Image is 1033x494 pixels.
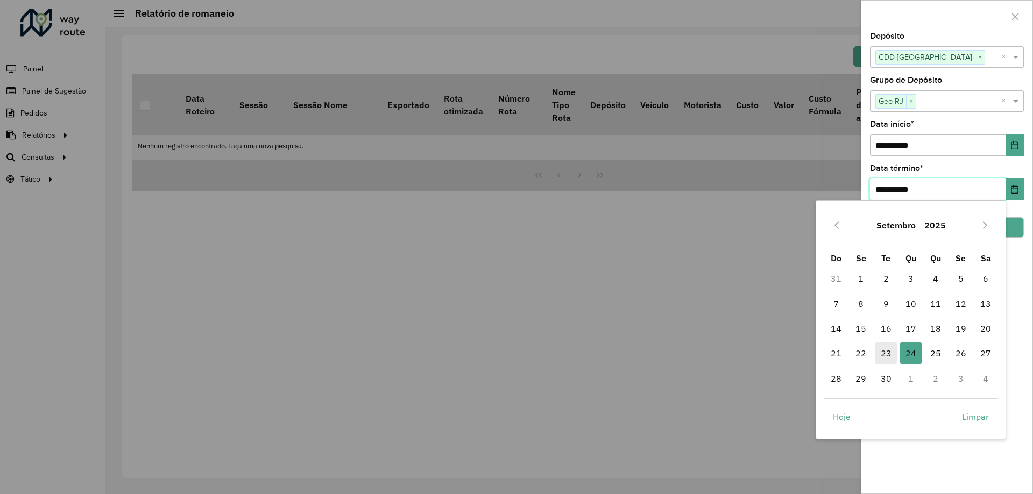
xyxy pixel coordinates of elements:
span: 8 [850,293,872,314]
td: 7 [824,291,848,316]
td: 4 [923,266,948,291]
td: 18 [923,316,948,341]
td: 6 [973,266,998,291]
span: 3 [900,268,922,289]
button: Next Month [977,217,994,234]
span: Se [856,253,866,263]
button: Choose Month [872,212,920,238]
span: Geo RJ [876,95,906,108]
td: 27 [973,341,998,366]
td: 29 [848,366,873,391]
td: 5 [949,266,973,291]
button: Hoje [824,406,860,427]
td: 20 [973,316,998,341]
span: 24 [900,342,922,364]
span: 23 [875,342,897,364]
td: 28 [824,366,848,391]
span: Te [881,253,890,263]
td: 8 [848,291,873,316]
label: Data término [870,162,923,175]
td: 31 [824,266,848,291]
td: 21 [824,341,848,366]
span: 15 [850,318,872,339]
td: 23 [873,341,898,366]
label: Grupo de Depósito [870,74,942,87]
span: 19 [950,318,972,339]
span: Clear all [1001,95,1010,108]
label: Depósito [870,30,904,42]
span: Qu [905,253,916,263]
td: 3 [898,266,923,291]
span: 7 [825,293,847,314]
td: 16 [873,316,898,341]
span: 13 [975,293,996,314]
span: 18 [925,318,946,339]
span: 1 [850,268,872,289]
td: 22 [848,341,873,366]
td: 4 [973,366,998,391]
span: × [906,95,916,108]
span: 16 [875,318,897,339]
td: 14 [824,316,848,341]
span: 22 [850,342,872,364]
span: Hoje [833,410,851,423]
span: Clear all [1001,51,1010,63]
div: Choose Date [816,200,1006,439]
td: 15 [848,316,873,341]
span: 30 [875,368,897,389]
span: 4 [925,268,946,289]
td: 1 [898,366,923,391]
button: Limpar [953,406,998,427]
span: 28 [825,368,847,389]
td: 3 [949,366,973,391]
span: 6 [975,268,996,289]
button: Choose Date [1006,178,1024,200]
td: 2 [923,366,948,391]
span: 17 [900,318,922,339]
span: Qu [930,253,941,263]
button: Choose Date [1006,134,1024,156]
td: 26 [949,341,973,366]
td: 12 [949,291,973,316]
span: 20 [975,318,996,339]
span: Limpar [962,410,989,423]
span: 21 [825,342,847,364]
span: Sa [981,253,991,263]
span: CDD [GEOGRAPHIC_DATA] [876,51,975,63]
td: 19 [949,316,973,341]
td: 11 [923,291,948,316]
span: 10 [900,293,922,314]
span: × [975,51,985,64]
span: 2 [875,268,897,289]
td: 13 [973,291,998,316]
td: 9 [873,291,898,316]
span: 9 [875,293,897,314]
span: Se [956,253,966,263]
td: 24 [898,341,923,366]
td: 30 [873,366,898,391]
span: Do [831,253,841,263]
span: 14 [825,318,847,339]
td: 1 [848,266,873,291]
button: Previous Month [828,217,845,234]
td: 17 [898,316,923,341]
span: 25 [925,342,946,364]
span: 5 [950,268,972,289]
span: 27 [975,342,996,364]
label: Data início [870,118,914,131]
span: 11 [925,293,946,314]
span: 26 [950,342,972,364]
td: 10 [898,291,923,316]
td: 25 [923,341,948,366]
td: 2 [873,266,898,291]
button: Choose Year [920,212,950,238]
span: 12 [950,293,972,314]
span: 29 [850,368,872,389]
